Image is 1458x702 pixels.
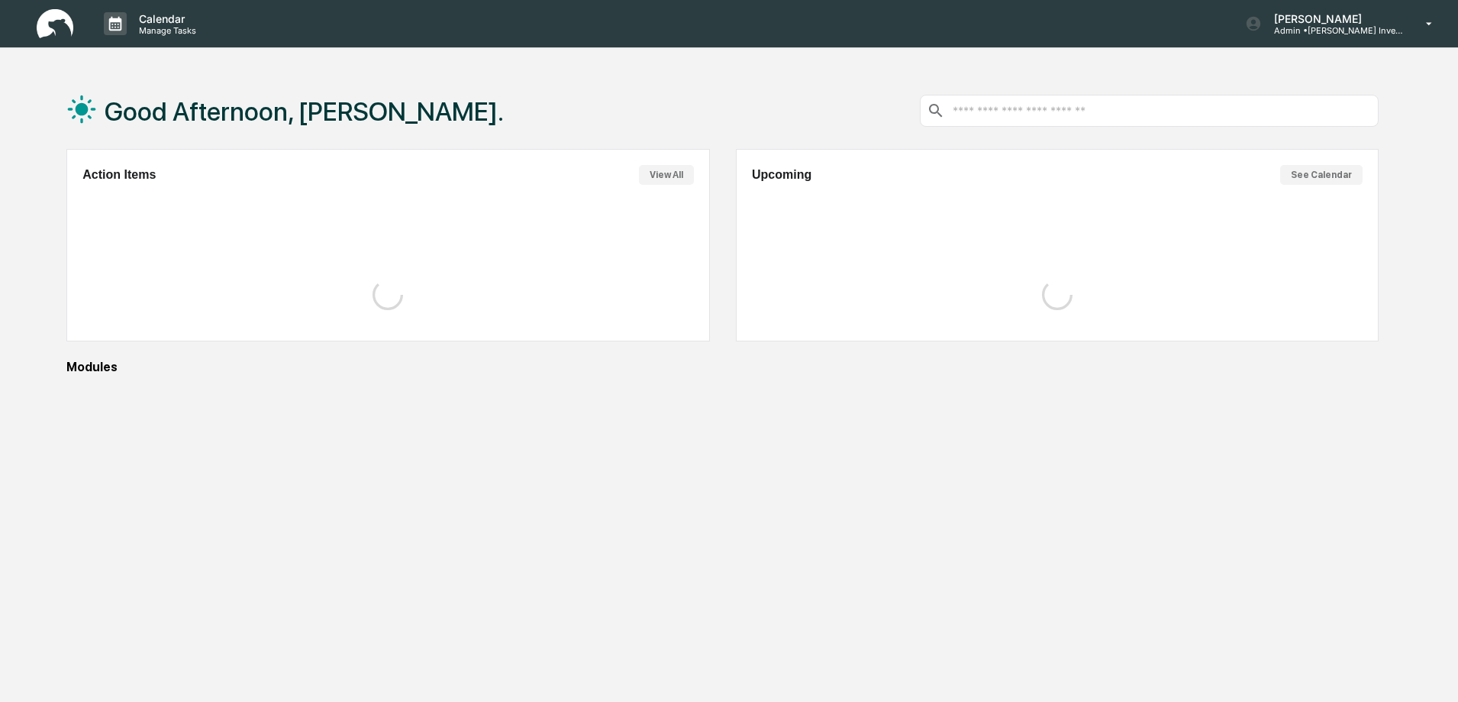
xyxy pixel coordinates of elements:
h2: Upcoming [752,168,811,182]
h1: Good Afternoon, [PERSON_NAME]. [105,96,504,127]
p: Manage Tasks [127,25,204,36]
img: logo [37,9,73,39]
p: Admin • [PERSON_NAME] Investments, LLC [1262,25,1404,36]
div: Modules [66,360,1379,374]
p: Calendar [127,12,204,25]
p: [PERSON_NAME] [1262,12,1404,25]
button: View All [639,165,694,185]
h2: Action Items [82,168,156,182]
button: See Calendar [1280,165,1363,185]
